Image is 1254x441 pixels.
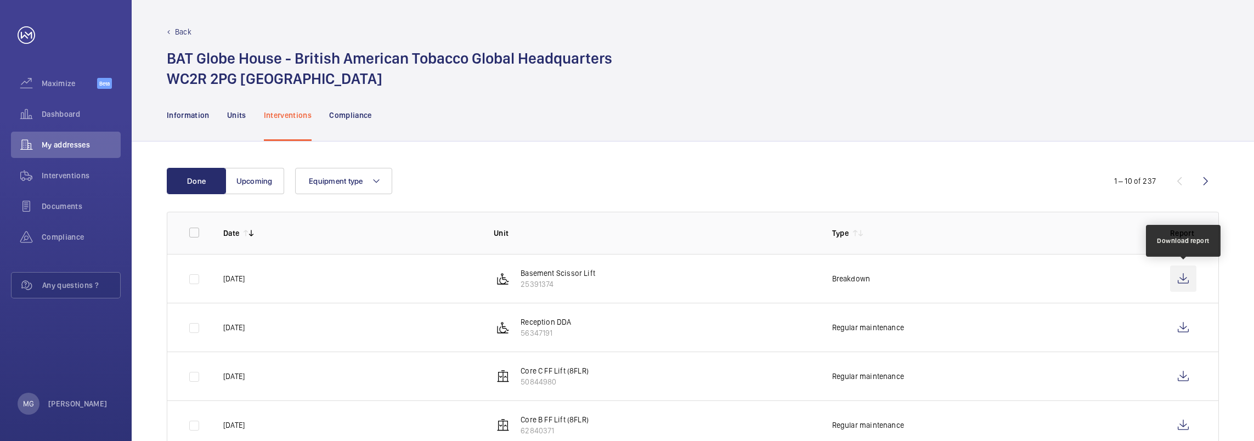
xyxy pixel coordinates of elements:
p: Reception DDA [521,316,571,327]
p: Back [175,26,191,37]
p: Units [227,110,246,121]
p: Basement Scissor Lift [521,268,595,279]
p: Core B FF Lift (8FLR) [521,414,589,425]
span: Maximize [42,78,97,89]
p: Unit [494,228,814,239]
span: Equipment type [309,177,363,185]
img: elevator.svg [496,419,510,432]
p: [PERSON_NAME] [48,398,108,409]
span: Beta [97,78,112,89]
button: Upcoming [225,168,284,194]
p: Breakdown [832,273,871,284]
span: Any questions ? [42,280,120,291]
p: 56347191 [521,327,571,338]
p: Regular maintenance [832,420,904,431]
button: Equipment type [295,168,392,194]
img: elevator.svg [496,370,510,383]
p: [DATE] [223,273,245,284]
p: Compliance [329,110,372,121]
p: [DATE] [223,420,245,431]
p: Core C FF Lift (8FLR) [521,365,589,376]
span: Documents [42,201,121,212]
button: Done [167,168,226,194]
img: platform_lift.svg [496,321,510,334]
p: 25391374 [521,279,595,290]
p: Regular maintenance [832,322,904,333]
p: 50844980 [521,376,589,387]
img: platform_lift.svg [496,272,510,285]
p: MG [23,398,34,409]
span: Dashboard [42,109,121,120]
div: Download report [1157,236,1210,246]
p: Date [223,228,239,239]
p: Information [167,110,210,121]
h1: BAT Globe House - British American Tobacco Global Headquarters WC2R 2PG [GEOGRAPHIC_DATA] [167,48,612,89]
span: My addresses [42,139,121,150]
p: Type [832,228,849,239]
p: [DATE] [223,322,245,333]
p: Interventions [264,110,312,121]
p: [DATE] [223,371,245,382]
p: 62840371 [521,425,589,436]
span: Interventions [42,170,121,181]
p: Regular maintenance [832,371,904,382]
span: Compliance [42,231,121,242]
div: 1 – 10 of 237 [1114,176,1156,186]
